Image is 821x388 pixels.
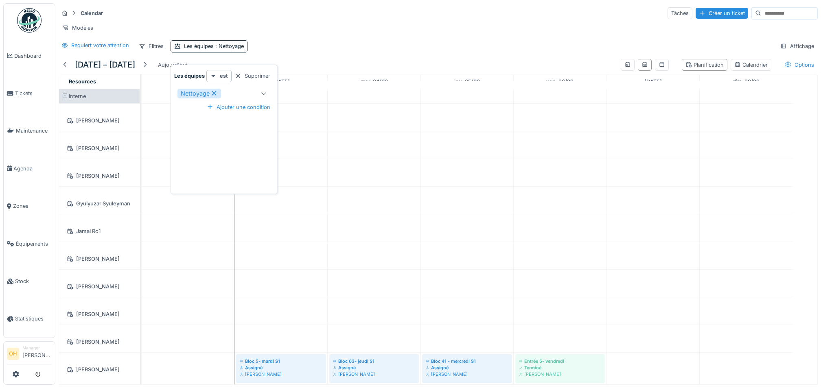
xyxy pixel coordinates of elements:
span: Interne [69,93,86,99]
div: Assigné [333,364,415,371]
a: 23 septembre 2025 [270,76,292,87]
div: Filtres [135,40,167,52]
div: [PERSON_NAME] [64,116,135,126]
div: Nettoyage [177,89,221,98]
div: Assigné [426,364,508,371]
img: Badge_color-CXgf-gQk.svg [17,8,42,33]
li: [PERSON_NAME] [22,345,52,362]
div: Manager [22,345,52,351]
div: Supprimer [232,70,274,81]
div: [PERSON_NAME] [426,371,508,377]
div: [PERSON_NAME] [64,337,135,347]
div: [PERSON_NAME] [64,364,135,375]
div: Bloc 5- mardi S1 [240,358,322,364]
h5: [DATE] – [DATE] [75,60,135,70]
span: Équipements [16,240,52,248]
a: 28 septembre 2025 [731,76,762,87]
div: [PERSON_NAME] [64,309,135,319]
div: Entrée 5- vendredi [519,358,601,364]
div: Assigné [240,364,322,371]
div: [PERSON_NAME] [240,371,322,377]
span: : Nettoyage [214,43,244,49]
div: Requiert votre attention [71,41,129,49]
div: Affichage [777,40,818,52]
div: Ajouter une condition [204,102,274,113]
div: Terminé [519,364,601,371]
div: [PERSON_NAME] [64,143,135,153]
div: [PERSON_NAME] [519,371,601,377]
strong: Calendar [77,9,106,17]
a: 24 septembre 2025 [359,76,390,87]
div: Calendrier [734,61,768,69]
li: OH [7,348,19,360]
span: Stock [15,277,52,285]
span: Resources [69,78,96,85]
div: Gyulyuzar Syuleyman [64,198,135,209]
a: 25 septembre 2025 [452,76,482,87]
div: [PERSON_NAME] [64,281,135,292]
div: Tâches [668,7,692,19]
div: [PERSON_NAME] [64,171,135,181]
span: Agenda [13,165,52,172]
div: Aujourd'hui [155,59,190,70]
div: Bloc 41 - mercredi S1 [426,358,508,364]
div: [PERSON_NAME] [64,254,135,264]
a: 27 septembre 2025 [642,76,664,87]
span: Zones [13,202,52,210]
span: Dashboard [14,52,52,60]
div: [PERSON_NAME] [333,371,415,377]
strong: Les équipes [174,72,205,80]
strong: est [220,72,228,80]
div: Planification [685,61,724,69]
div: Les équipes [184,42,244,50]
div: Jamal Rc1 [64,226,135,236]
div: Bloc 63- jeudi S1 [333,358,415,364]
div: Modèles [59,22,97,34]
span: Statistiques [15,315,52,323]
div: Créer un ticket [696,8,748,19]
span: Maintenance [16,127,52,135]
div: Options [781,59,818,71]
span: Tickets [15,89,52,97]
a: 26 septembre 2025 [544,76,576,87]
